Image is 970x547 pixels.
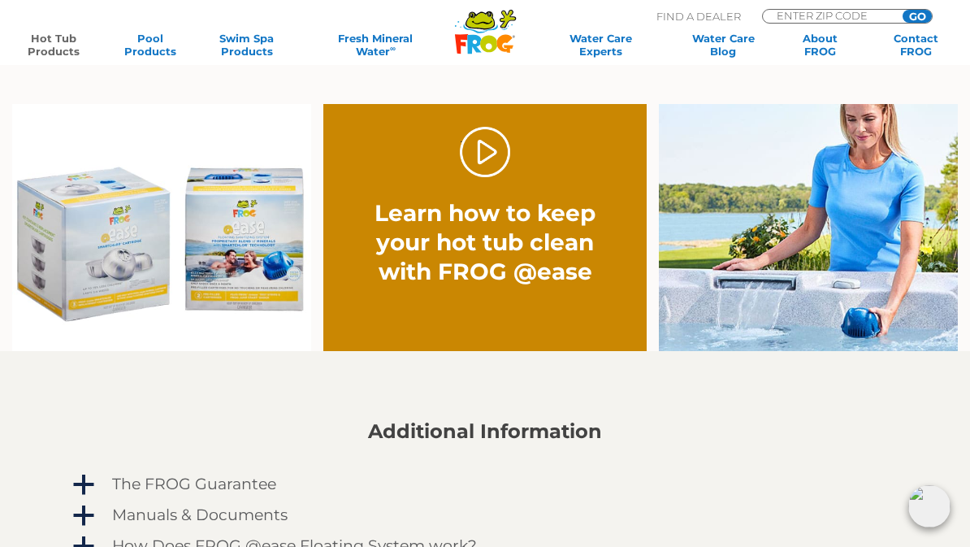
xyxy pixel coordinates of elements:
a: Water CareExperts [536,32,665,58]
a: ContactFROG [879,32,954,58]
a: Fresh MineralWater∞ [305,32,446,58]
p: Find A Dealer [656,9,741,24]
input: GO [903,10,932,23]
span: a [71,473,96,497]
a: Swim SpaProducts [209,32,284,58]
h2: Additional Information [70,420,900,443]
h4: The FROG Guarantee [112,475,276,493]
a: Play Video [460,127,511,178]
a: PoolProducts [113,32,188,58]
a: a Manuals & Documents [70,502,900,528]
a: a The FROG Guarantee [70,471,900,497]
a: AboutFROG [782,32,857,58]
img: fpo-flippin-frog-2 [659,104,958,352]
span: a [71,504,96,528]
h2: Learn how to keep your hot tub clean with FROG @ease [356,198,614,286]
img: openIcon [908,485,951,527]
h4: Manuals & Documents [112,506,288,524]
sup: ∞ [390,44,396,53]
a: Water CareBlog [686,32,760,58]
input: Zip Code Form [775,10,885,21]
img: Ease Packaging [12,104,311,352]
a: Hot TubProducts [16,32,91,58]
